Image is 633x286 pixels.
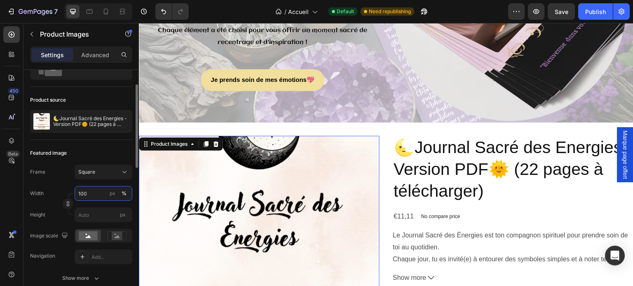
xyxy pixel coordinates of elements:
div: Open Intercom Messenger [605,246,625,265]
div: Show more [62,274,101,282]
button: Show more [254,249,495,261]
span: Save [555,8,568,15]
p: Advanced [81,51,109,59]
div: Featured image [30,149,67,157]
button: Save [548,3,575,20]
span: Marque page offert [482,107,490,156]
button: % [108,188,117,198]
div: Publish [585,7,606,16]
p: No compare price [282,191,321,196]
button: Publish [578,3,613,20]
div: Beta [6,151,20,157]
div: Undo/Redo [155,3,189,20]
div: Product source [30,96,66,104]
div: €11,11 [254,187,276,200]
span: Square [78,168,95,176]
label: Height [30,211,45,219]
span: Need republishing [369,8,411,15]
div: Navigation [30,252,55,260]
div: Image scale [30,230,70,242]
img: product feature img [33,113,50,130]
button: px [119,188,129,198]
strong: Je prends soin de mes émotions [72,53,168,60]
a: Je prends soin de mes émotions💖 [62,46,185,68]
span: Show more [254,249,287,261]
button: Show more [30,271,132,286]
div: % [122,190,127,197]
iframe: Design area [139,23,633,286]
div: Chaque jour, tu es invité(e) à entourer des symboles simples et à noter tes ressentis pour observ... [254,230,495,242]
span: / [284,7,286,16]
p: 🌜Journal Sacré des Energies - Version PDF🌞 (22 pages à télécharger) [53,116,129,127]
h2: 🌜Journal Sacré des Energies - Version PDF🌞 (22 pages à télécharger) [254,113,495,180]
label: Width [30,190,44,197]
div: 450 [8,88,20,94]
label: Frame [30,168,45,176]
div: Add... [91,253,130,261]
span: px [120,212,126,218]
div: Product Images [10,117,50,125]
div: px [110,190,115,197]
span: Accueil [288,7,309,16]
input: px% [75,186,132,201]
p: Settings [41,51,64,59]
strong: 💖 [168,53,176,60]
button: Square [75,165,132,179]
span: Chaque élément a été choisi pour vous offrir un moment sacré de recentrage et d'inspiration ! [19,4,228,23]
input: px [75,207,132,222]
p: 7 [54,7,58,16]
button: 7 [3,3,61,20]
span: Default [337,8,354,15]
div: Le Journal Sacré des Énergies est ton compagnon spirituel pour prendre soin de toi au quotidien. [254,207,495,230]
p: Product Images [40,29,110,39]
